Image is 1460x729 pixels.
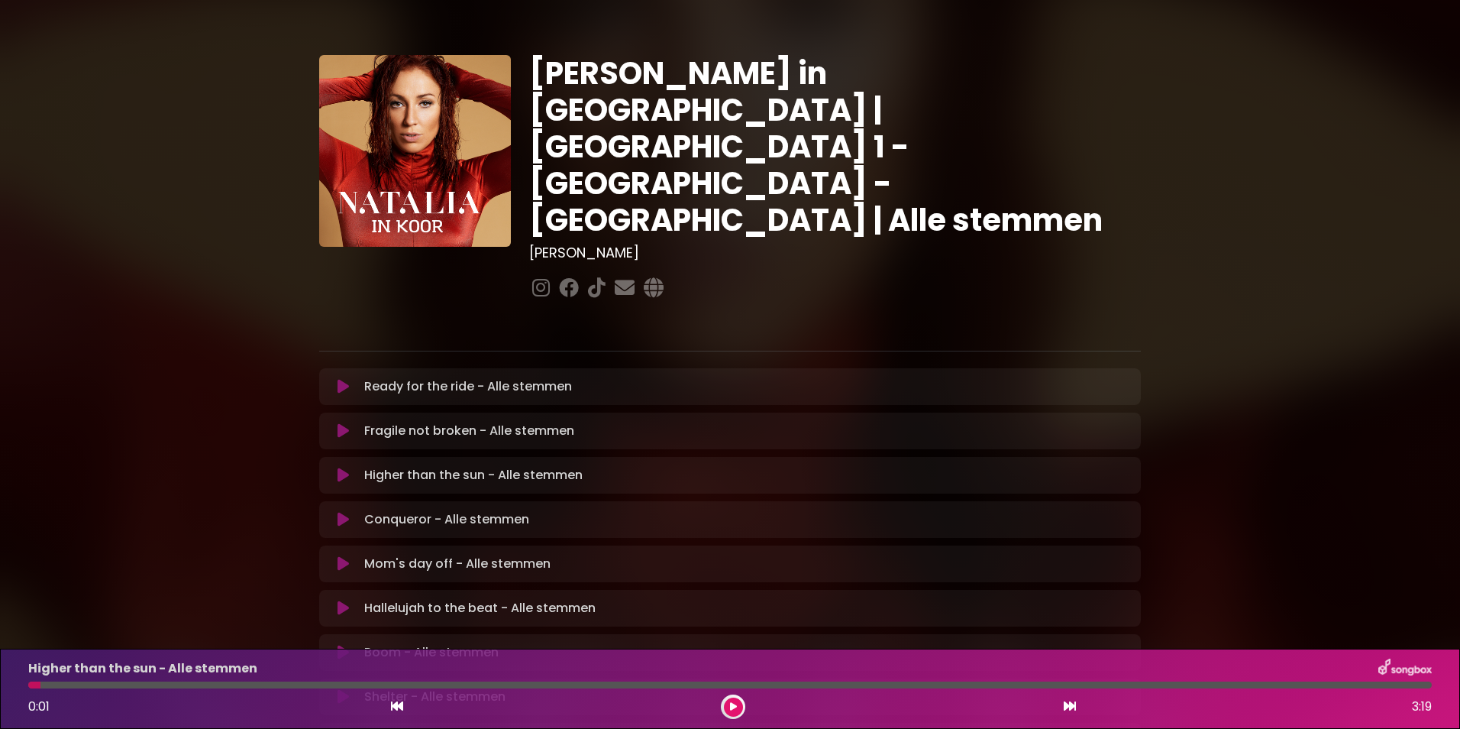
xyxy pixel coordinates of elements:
[364,422,574,440] p: Fragile not broken - Alle stemmen
[1378,659,1432,679] img: songbox-logo-white.png
[28,659,257,678] p: Higher than the sun - Alle stemmen
[364,377,572,396] p: Ready for the ride - Alle stemmen
[28,698,50,715] span: 0:01
[1412,698,1432,716] span: 3:19
[364,599,596,617] p: Hallelujah to the beat - Alle stemmen
[364,466,583,484] p: Higher than the sun - Alle stemmen
[364,555,551,573] p: Mom's day off - Alle stemmen
[529,245,1141,261] h3: [PERSON_NAME]
[529,55,1141,238] h1: [PERSON_NAME] in [GEOGRAPHIC_DATA] | [GEOGRAPHIC_DATA] 1 - [GEOGRAPHIC_DATA] - [GEOGRAPHIC_DATA] ...
[364,510,529,529] p: Conqueror - Alle stemmen
[319,55,511,247] img: YTVS25JmS9CLUqXqkEhs
[364,643,499,662] p: Boom - Alle stemmen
